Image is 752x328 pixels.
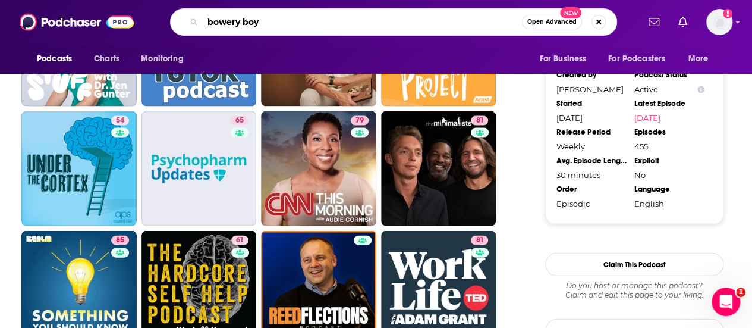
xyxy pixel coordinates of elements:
span: Logged in as juliahaav [706,9,732,35]
button: Claim This Podcast [545,253,723,276]
span: For Podcasters [608,51,665,67]
a: 81 [471,116,488,126]
span: 81 [476,235,483,246]
div: Started [556,99,627,108]
div: Release Period [556,127,627,137]
div: Language [634,185,704,194]
div: Active [634,85,704,94]
div: [DATE] [556,113,627,123]
button: Open AdvancedNew [522,15,582,29]
span: 81 [476,115,483,127]
div: Latest Episode [634,99,704,108]
div: Weekly [556,142,627,151]
a: 81 [381,111,496,227]
a: 54 [111,116,129,126]
span: 1 [736,288,745,297]
div: 30 minutes [556,170,627,180]
span: Open Advanced [527,19,577,25]
div: 455 [634,142,704,151]
button: open menu [680,48,723,70]
button: open menu [133,48,199,70]
span: Podcasts [37,51,72,67]
span: Monitoring [141,51,183,67]
div: Episodic [556,199,627,208]
span: 65 [235,115,244,127]
button: open menu [531,48,601,70]
span: 79 [355,115,364,127]
span: More [688,51,709,67]
div: Avg. Episode Length [556,156,627,165]
input: Search podcasts, credits, & more... [203,13,522,32]
div: English [634,199,704,208]
div: [PERSON_NAME] [556,85,627,94]
span: Do you host or manage this podcast? [545,281,723,290]
span: Charts [94,51,119,67]
a: 79 [261,111,376,227]
span: 61 [236,235,244,246]
button: open menu [600,48,682,70]
span: 54 [116,115,124,127]
button: open menu [29,48,87,70]
button: Show Info [697,85,704,94]
img: User Profile [706,9,732,35]
a: Show notifications dropdown [674,12,692,32]
svg: Add a profile image [723,9,732,18]
div: Order [556,185,627,194]
button: Show profile menu [706,9,732,35]
a: Show notifications dropdown [644,12,664,32]
span: New [560,7,581,18]
span: 85 [116,235,124,246]
a: Charts [86,48,127,70]
a: 79 [351,116,369,126]
div: Podcast Status [634,70,704,80]
div: No [634,170,704,180]
a: 65 [231,116,248,126]
span: For Business [539,51,586,67]
div: Explicit [634,156,704,165]
a: [DATE] [634,113,704,123]
a: 85 [111,236,129,245]
div: Episodes [634,127,704,137]
a: 65 [141,111,257,227]
div: Search podcasts, credits, & more... [170,8,617,36]
div: Claim and edit this page to your liking. [545,281,723,300]
div: Created by [556,70,627,80]
a: 61 [231,236,248,245]
img: Podchaser - Follow, Share and Rate Podcasts [20,11,134,33]
iframe: Intercom live chat [712,288,740,316]
a: 54 [21,111,137,227]
a: 81 [471,236,488,245]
